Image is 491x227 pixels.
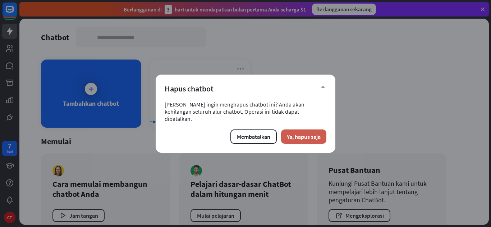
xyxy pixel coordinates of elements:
font: [PERSON_NAME] ingin menghapus chatbot ini? Anda akan kehilangan seluruh alur chatbot. Operasi ini... [165,101,304,122]
font: menutup [321,85,325,89]
font: Hapus chatbot [165,84,214,94]
font: Membatalkan [237,133,270,140]
font: Ya, hapus saja [287,133,321,140]
button: Membatalkan [230,129,277,144]
button: Buka widget obrolan LiveChat [6,3,27,24]
button: Ya, hapus saja [281,129,326,144]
